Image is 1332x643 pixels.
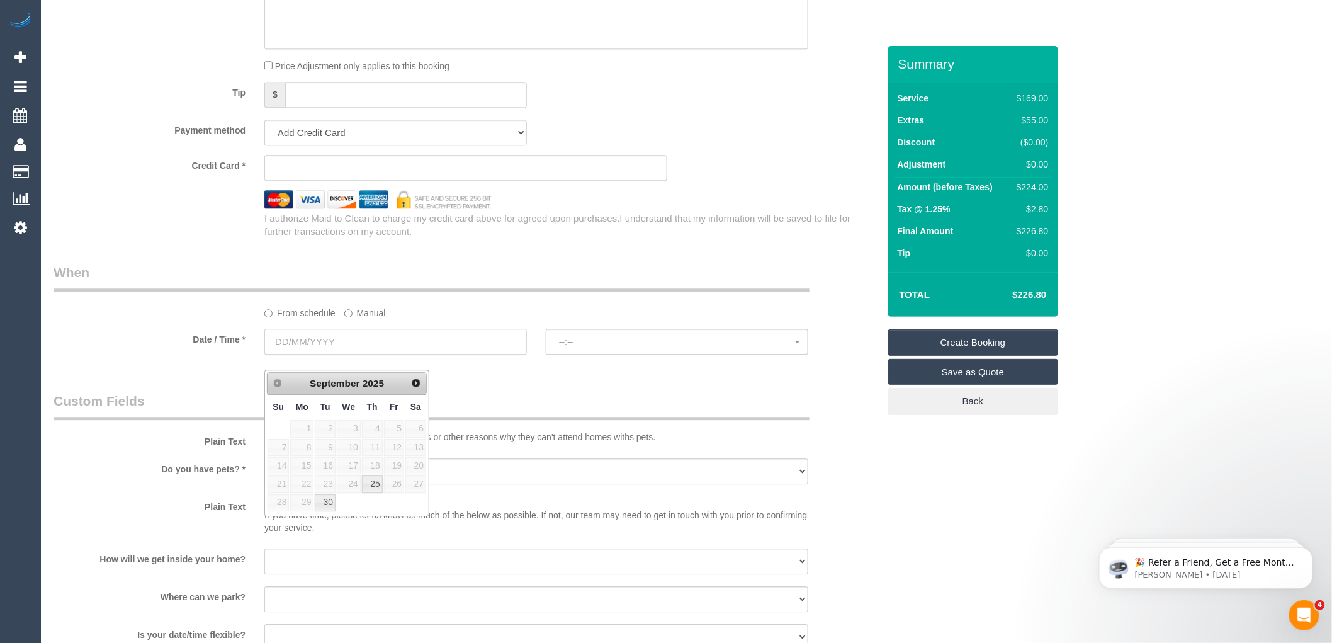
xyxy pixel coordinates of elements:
span: 17 [337,457,361,474]
div: $0.00 [1012,158,1048,171]
span: --:-- [559,337,795,347]
a: Back [888,388,1058,414]
span: $ [264,82,285,108]
span: 24 [337,475,361,492]
span: Price Adjustment only applies to this booking [275,61,449,71]
label: Amount (before Taxes) [898,181,993,193]
span: 19 [384,457,404,474]
label: Tip [44,82,255,99]
div: $226.80 [1012,225,1048,237]
button: --:-- [546,329,808,355]
legend: Custom Fields [54,392,810,420]
span: 6 [405,420,426,437]
div: $0.00 [1012,247,1048,259]
span: Thursday [367,402,378,412]
a: Automaid Logo [8,13,33,30]
label: Tax @ 1.25% [898,203,951,215]
p: Some of our cleaning teams have allergies or other reasons why they can't attend homes withs pets. [264,431,808,443]
span: Sunday [273,402,284,412]
span: 7 [268,439,289,456]
iframe: Intercom live chat [1289,600,1319,630]
label: Do you have pets? * [44,458,255,475]
span: 18 [362,457,383,474]
a: 25 [362,475,383,492]
a: Create Booking [888,329,1058,356]
span: 20 [405,457,426,474]
a: 30 [315,494,335,511]
label: Adjustment [898,158,946,171]
label: Is your date/time flexible? [44,624,255,641]
span: Prev [273,378,283,388]
iframe: Secure card payment input frame [275,162,657,173]
span: 9 [315,439,335,456]
span: Saturday [410,402,421,412]
span: 15 [290,457,313,474]
label: Tip [898,247,911,259]
span: 13 [405,439,426,456]
label: Discount [898,136,935,149]
label: Service [898,92,929,105]
span: Wednesday [342,402,356,412]
span: Next [411,378,421,388]
span: 21 [268,475,289,492]
span: 5 [384,420,404,437]
div: $224.00 [1012,181,1048,193]
span: 3 [337,420,361,437]
input: DD/MM/YYYY [264,329,527,355]
strong: Total [900,289,930,300]
h4: $226.80 [974,290,1046,300]
span: 11 [362,439,383,456]
label: Manual [344,302,386,319]
span: 16 [315,457,335,474]
label: Payment method [44,120,255,137]
span: 14 [268,457,289,474]
label: Where can we park? [44,586,255,603]
span: 4 [362,420,383,437]
span: 28 [268,494,289,511]
input: From schedule [264,309,273,317]
span: 27 [405,475,426,492]
label: How will we get inside your home? [44,549,255,566]
span: September [310,378,360,389]
span: 22 [290,475,313,492]
label: Plain Text [44,431,255,448]
label: Extras [898,114,925,127]
img: credit cards [255,190,501,208]
a: Prev [269,374,286,392]
span: Tuesday [320,402,330,412]
span: 12 [384,439,404,456]
div: $2.80 [1012,203,1048,215]
label: Plain Text [44,496,255,513]
div: $169.00 [1012,92,1048,105]
iframe: Intercom notifications message [1080,521,1332,609]
legend: When [54,263,810,292]
span: 1 [290,420,313,437]
div: ($0.00) [1012,136,1048,149]
span: 2 [315,420,335,437]
div: $55.00 [1012,114,1048,127]
span: 8 [290,439,313,456]
p: If you have time, please let us know as much of the below as possible. If not, our team may need ... [264,496,808,534]
a: Save as Quote [888,359,1058,385]
span: 4 [1315,600,1325,610]
span: Monday [296,402,308,412]
input: Manual [344,309,353,317]
label: Credit Card * [44,155,255,172]
span: I understand that my information will be saved to file for further transactions on my account. [264,213,850,237]
label: From schedule [264,302,336,319]
span: 10 [337,439,361,456]
a: Next [407,374,425,392]
span: 26 [384,475,404,492]
h3: Summary [898,57,1052,71]
label: Final Amount [898,225,954,237]
label: Date / Time * [44,329,255,346]
span: 29 [290,494,313,511]
span: 2025 [363,378,384,389]
div: I authorize Maid to Clean to charge my credit card above for agreed upon purchases. [255,212,888,239]
span: 23 [315,475,335,492]
span: Friday [390,402,398,412]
